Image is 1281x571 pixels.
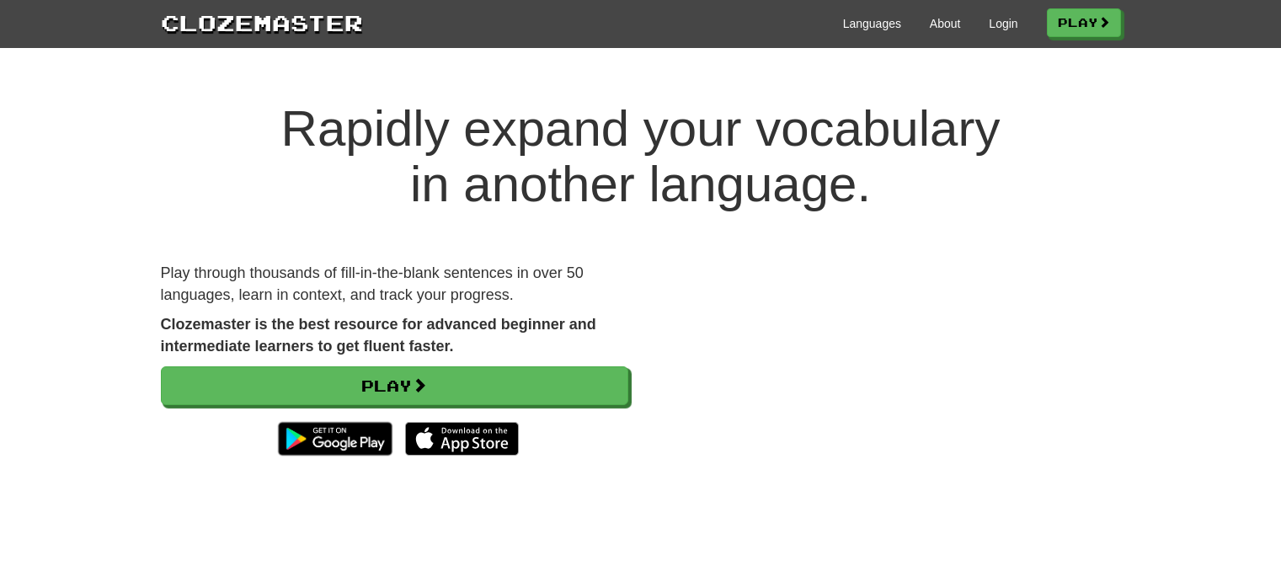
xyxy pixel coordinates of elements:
img: Download_on_the_App_Store_Badge_US-UK_135x40-25178aeef6eb6b83b96f5f2d004eda3bffbb37122de64afbaef7... [405,422,519,456]
a: Languages [843,15,901,32]
a: Clozemaster [161,7,363,38]
img: Get it on Google Play [270,414,400,464]
a: Play [1047,8,1121,37]
a: Login [989,15,1017,32]
p: Play through thousands of fill-in-the-blank sentences in over 50 languages, learn in context, and... [161,263,628,306]
strong: Clozemaster is the best resource for advanced beginner and intermediate learners to get fluent fa... [161,316,596,355]
a: About [930,15,961,32]
a: Play [161,366,628,405]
